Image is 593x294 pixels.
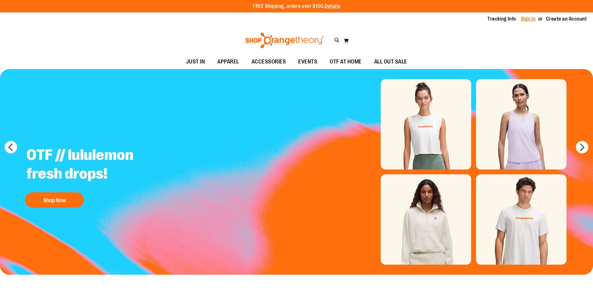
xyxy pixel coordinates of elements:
[253,3,340,10] p: FREE Shipping, orders over $150.
[25,192,84,208] button: Shop Now
[521,16,536,22] a: Sign In
[22,141,176,189] h2: OTF // lululemon fresh drops!
[252,55,286,69] span: ACCESSORIES
[186,55,205,69] span: JUST IN
[5,141,17,153] button: prev
[546,16,587,22] a: Create an Account
[487,16,516,22] a: Tracking Info
[298,55,317,69] span: EVENTS
[325,3,340,9] a: Details
[22,141,176,211] a: OTF // lululemon fresh drops! Shop Now
[217,55,239,69] span: APPAREL
[374,55,407,69] span: ALL OUT SALE
[576,141,588,153] button: next
[330,55,362,69] span: OTF AT HOME
[244,33,325,48] img: Shop Orangetheory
